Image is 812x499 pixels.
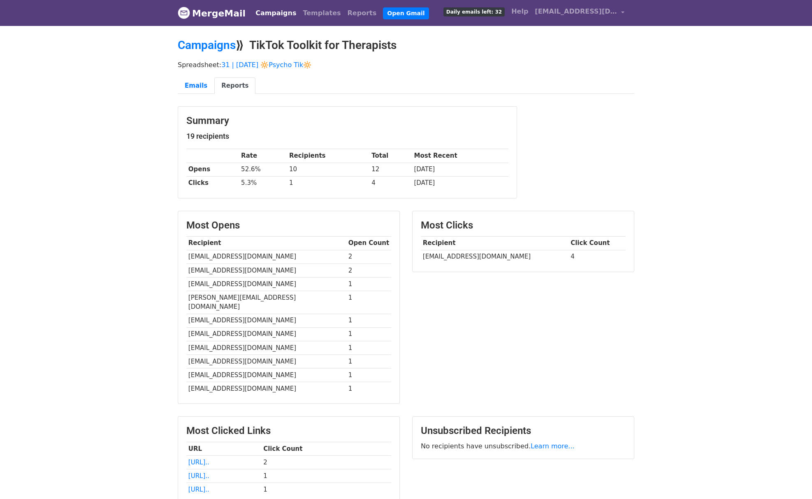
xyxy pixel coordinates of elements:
td: 2 [346,263,391,277]
a: MergeMail [178,5,246,22]
td: 1 [346,291,391,314]
a: Campaigns [252,5,299,21]
td: [DATE] [412,176,508,190]
img: MergeMail logo [178,7,190,19]
th: Rate [239,149,287,163]
th: Total [369,149,412,163]
td: [DATE] [412,163,508,176]
td: 1 [346,382,391,396]
td: [EMAIL_ADDRESS][DOMAIN_NAME] [186,277,346,291]
td: [EMAIL_ADDRESS][DOMAIN_NAME] [186,263,346,277]
th: Opens [186,163,239,176]
th: Open Count [346,236,391,250]
td: [EMAIL_ADDRESS][DOMAIN_NAME] [186,250,346,263]
span: Daily emails left: 32 [443,7,505,16]
h5: 19 recipients [186,132,508,141]
td: 1 [287,176,369,190]
th: Click Count [568,236,626,250]
td: 2 [261,455,391,469]
h2: ⟫ TikTok Toolkit for Therapists [178,38,634,52]
td: 1 [261,469,391,483]
td: 4 [568,250,626,263]
td: [EMAIL_ADDRESS][DOMAIN_NAME] [186,327,346,341]
td: [PERSON_NAME][EMAIL_ADDRESS][DOMAIN_NAME] [186,291,346,314]
iframe: Chat Widget [771,459,812,499]
p: Spreadsheet: [178,61,634,69]
td: [EMAIL_ADDRESS][DOMAIN_NAME] [186,314,346,327]
td: 1 [346,327,391,341]
a: Open Gmail [383,7,429,19]
th: Recipients [287,149,369,163]
td: [EMAIL_ADDRESS][DOMAIN_NAME] [186,341,346,354]
td: 4 [369,176,412,190]
td: 5.3% [239,176,287,190]
th: Click Count [261,442,391,455]
a: Reports [344,5,380,21]
td: 10 [287,163,369,176]
a: Emails [178,77,214,94]
td: [EMAIL_ADDRESS][DOMAIN_NAME] [421,250,568,263]
h3: Most Clicked Links [186,425,391,437]
td: 1 [261,483,391,497]
td: [EMAIL_ADDRESS][DOMAIN_NAME] [186,368,346,382]
th: URL [186,442,261,455]
td: [EMAIL_ADDRESS][DOMAIN_NAME] [186,382,346,396]
a: Learn more... [531,442,575,450]
a: Daily emails left: 32 [440,3,508,20]
a: 31 | [DATE] 🔆Psycho Tik🔆 [221,61,311,69]
td: 52.6% [239,163,287,176]
a: [URL].. [188,459,209,466]
h3: Most Clicks [421,219,626,231]
a: Templates [299,5,344,21]
td: 1 [346,368,391,382]
td: 1 [346,354,391,368]
h3: Summary [186,115,508,127]
td: 1 [346,277,391,291]
a: [URL].. [188,472,209,480]
span: [EMAIL_ADDRESS][DOMAIN_NAME] [535,7,617,16]
a: [EMAIL_ADDRESS][DOMAIN_NAME] [531,3,628,23]
a: [URL].. [188,486,209,493]
th: Most Recent [412,149,508,163]
td: 2 [346,250,391,263]
td: 1 [346,314,391,327]
td: 12 [369,163,412,176]
td: 1 [346,341,391,354]
a: Reports [214,77,255,94]
td: [EMAIL_ADDRESS][DOMAIN_NAME] [186,354,346,368]
h3: Most Opens [186,219,391,231]
th: Recipient [421,236,568,250]
a: Help [508,3,531,20]
th: Recipient [186,236,346,250]
h3: Unsubscribed Recipients [421,425,626,437]
th: Clicks [186,176,239,190]
a: Campaigns [178,38,236,52]
p: No recipients have unsubscribed. [421,442,626,450]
